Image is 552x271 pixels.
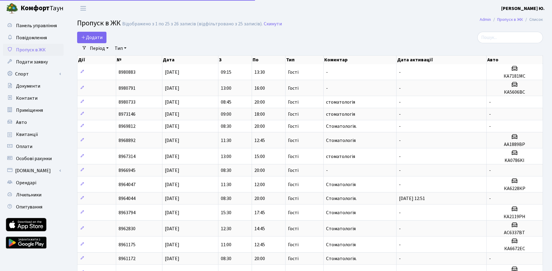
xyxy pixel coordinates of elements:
[16,95,38,102] span: Контакти
[16,143,32,150] span: Оплати
[218,56,252,64] th: З
[489,195,491,202] span: -
[254,69,265,76] span: 13:30
[254,195,265,202] span: 20:00
[77,18,121,28] span: Пропуск в ЖК
[489,111,491,118] span: -
[326,167,328,174] span: -
[489,255,491,262] span: -
[326,123,357,130] span: Стоматологія.
[288,86,299,91] span: Гості
[119,195,136,202] span: 8964044
[254,99,265,105] span: 20:00
[399,137,401,144] span: -
[3,68,64,80] a: Спорт
[221,111,231,118] span: 09:00
[326,137,356,144] span: Стоматологія
[119,153,136,160] span: 8967314
[221,181,231,188] span: 11:30
[288,182,299,187] span: Гості
[399,123,401,130] span: -
[119,137,136,144] span: 8968892
[221,85,231,92] span: 13:00
[16,131,38,138] span: Квитанції
[122,21,263,27] div: Відображено з 1 по 25 з 26 записів (відфільтровано з 25 записів).
[288,210,299,215] span: Гості
[254,167,265,174] span: 20:00
[16,34,47,41] span: Повідомлення
[501,5,545,12] a: [PERSON_NAME] Ю.
[3,128,64,140] a: Квитанції
[76,3,91,13] button: Переключити навігацію
[112,43,129,53] a: Тип
[221,255,231,262] span: 08:30
[77,32,106,43] a: Додати
[399,181,401,188] span: -
[87,43,111,53] a: Період
[489,73,540,79] h5: КА7181МС
[165,225,179,232] span: [DATE]
[3,20,64,32] a: Панель управління
[3,165,64,177] a: [DOMAIN_NAME]
[489,142,540,147] h5: АА1889ВР
[221,241,231,248] span: 11:00
[221,69,231,76] span: 09:15
[119,69,136,76] span: 8980883
[119,123,136,130] span: 8969812
[16,59,48,65] span: Подати заявку
[489,246,540,252] h5: КА6672ЕС
[81,34,103,41] span: Додати
[254,137,265,144] span: 12:45
[288,242,299,247] span: Гості
[326,111,355,118] span: стоматологія
[288,112,299,117] span: Гості
[326,85,328,92] span: -
[16,192,41,198] span: Лічильники
[286,56,324,64] th: Тип
[326,99,355,105] span: стоматологія
[523,16,543,23] li: Список
[288,70,299,75] span: Гості
[3,32,64,44] a: Повідомлення
[165,99,179,105] span: [DATE]
[16,155,52,162] span: Особові рахунки
[254,85,265,92] span: 16:00
[16,179,36,186] span: Орендарі
[119,99,136,105] span: 8980733
[165,181,179,188] span: [DATE]
[288,100,299,105] span: Гості
[165,195,179,202] span: [DATE]
[477,32,543,43] input: Пошук...
[119,225,136,232] span: 8962830
[16,204,42,210] span: Опитування
[489,186,540,192] h5: КА6228КР
[288,124,299,129] span: Гості
[254,123,265,130] span: 20:00
[489,99,491,105] span: -
[288,154,299,159] span: Гості
[489,230,540,236] h5: АС6337ВТ
[399,209,401,216] span: -
[480,16,491,23] a: Admin
[165,111,179,118] span: [DATE]
[3,153,64,165] a: Особові рахунки
[165,69,179,76] span: [DATE]
[254,153,265,160] span: 15:00
[165,123,179,130] span: [DATE]
[399,195,425,202] span: [DATE] 12:51
[399,153,401,160] span: -
[119,209,136,216] span: 8963794
[489,158,540,163] h5: KA0786KI
[288,138,299,143] span: Гості
[165,209,179,216] span: [DATE]
[252,56,286,64] th: По
[288,226,299,231] span: Гості
[397,56,486,64] th: Дата активації
[326,225,356,232] span: Стоматологія
[471,13,552,26] nav: breadcrumb
[254,225,265,232] span: 14:45
[119,255,136,262] span: 8961172
[221,167,231,174] span: 08:30
[489,123,491,130] span: -
[221,123,231,130] span: 08:30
